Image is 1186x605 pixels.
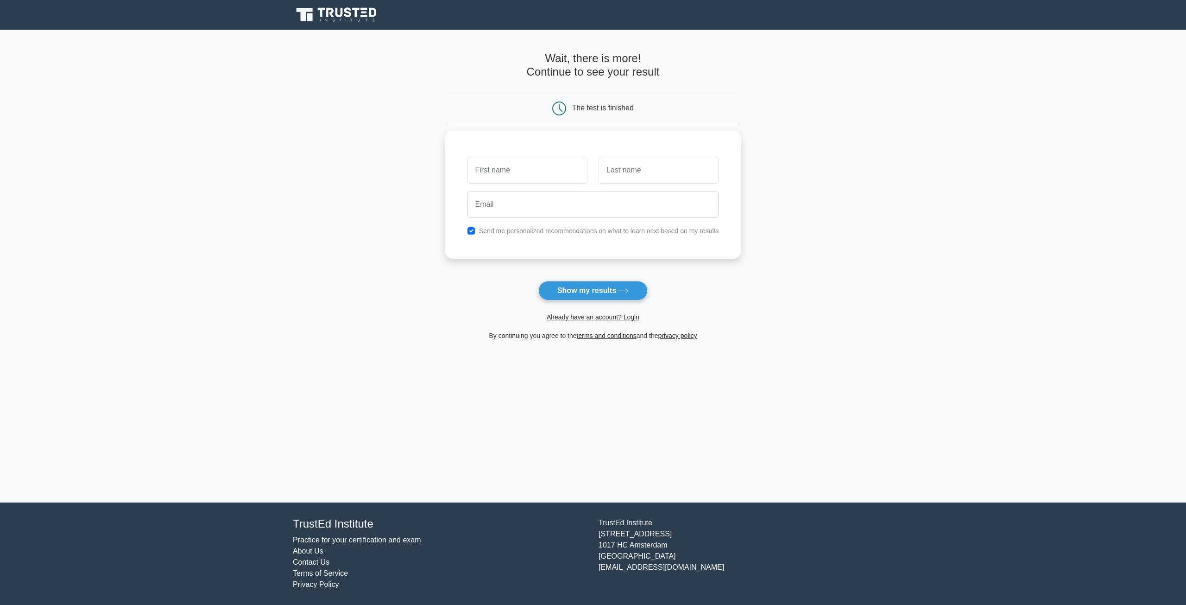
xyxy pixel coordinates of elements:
[479,227,719,235] label: Send me personalized recommendations on what to learn next based on my results
[293,517,587,531] h4: TrustEd Institute
[467,191,719,218] input: Email
[445,52,741,79] h4: Wait, there is more! Continue to see your result
[658,332,697,339] a: privacy policy
[572,104,634,112] div: The test is finished
[440,330,747,341] div: By continuing you agree to the and the
[599,157,719,184] input: Last name
[547,313,639,321] a: Already have an account? Login
[467,157,587,184] input: First name
[293,547,323,555] a: About Us
[593,517,899,590] div: TrustEd Institute [STREET_ADDRESS] 1017 HC Amsterdam [GEOGRAPHIC_DATA] [EMAIL_ADDRESS][DOMAIN_NAME]
[293,580,339,588] a: Privacy Policy
[293,536,421,544] a: Practice for your certification and exam
[577,332,637,339] a: terms and conditions
[293,569,348,577] a: Terms of Service
[293,558,329,566] a: Contact Us
[538,281,648,300] button: Show my results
